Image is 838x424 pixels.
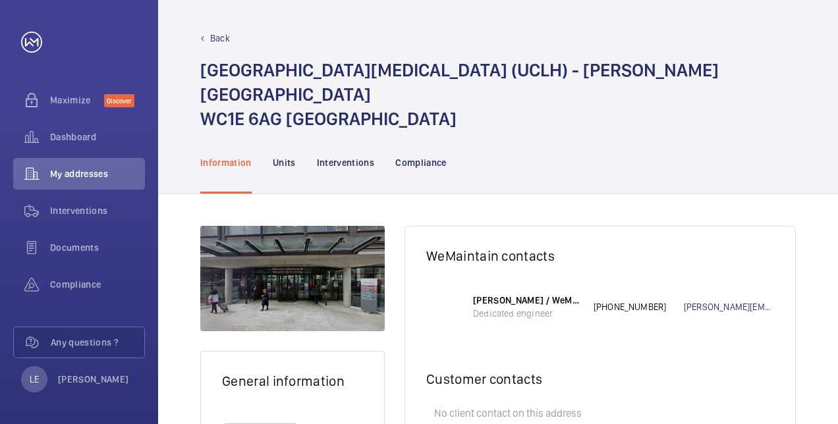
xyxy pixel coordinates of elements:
span: Any questions ? [51,336,144,349]
p: Units [273,156,296,169]
span: Maximize [50,93,104,107]
p: Compliance [395,156,447,169]
p: Information [200,156,252,169]
p: LE [30,373,39,386]
span: Documents [50,241,145,254]
p: [PERSON_NAME] / WeMaintain UK [473,294,580,307]
p: Back [210,32,230,45]
span: Compliance [50,278,145,291]
span: My addresses [50,167,145,180]
span: Discover [104,94,134,107]
p: [PHONE_NUMBER] [594,300,684,313]
h2: General information [222,373,363,389]
p: Interventions [317,156,375,169]
h1: [GEOGRAPHIC_DATA][MEDICAL_DATA] (UCLH) - [PERSON_NAME][GEOGRAPHIC_DATA] WC1E 6AG [GEOGRAPHIC_DATA] [200,58,796,131]
p: [PERSON_NAME] [58,373,129,386]
span: Interventions [50,204,145,217]
p: Dedicated engineer [473,307,580,320]
a: [PERSON_NAME][EMAIL_ADDRESS][DOMAIN_NAME] [684,300,774,313]
h2: WeMaintain contacts [426,248,774,264]
h2: Customer contacts [426,371,774,387]
span: Dashboard [50,130,145,144]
